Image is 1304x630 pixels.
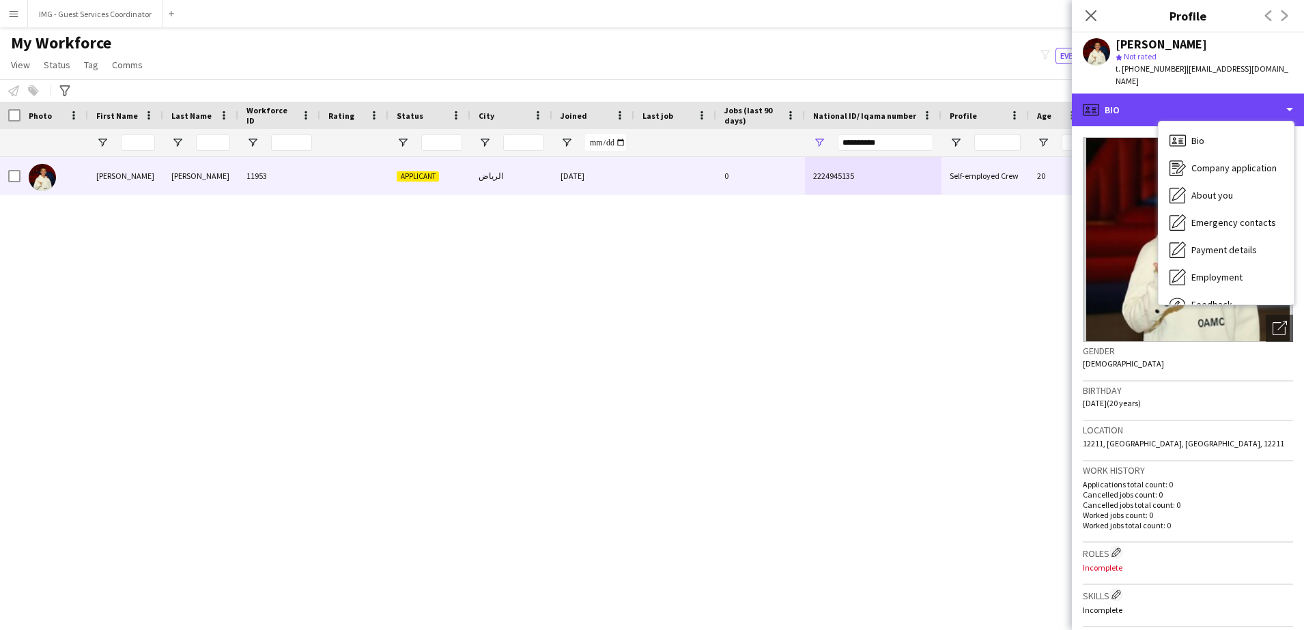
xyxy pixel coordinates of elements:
[271,134,312,151] input: Workforce ID Filter Input
[5,56,36,74] a: View
[941,157,1029,195] div: Self-employed Crew
[1037,111,1051,121] span: Age
[1083,605,1293,615] p: Incomplete
[950,137,962,149] button: Open Filter Menu
[1083,545,1293,560] h3: Roles
[11,33,111,53] span: My Workforce
[171,111,212,121] span: Last Name
[950,111,977,121] span: Profile
[1191,244,1257,256] span: Payment details
[585,134,626,151] input: Joined Filter Input
[29,111,52,121] span: Photo
[1083,510,1293,520] p: Worked jobs count: 0
[171,137,184,149] button: Open Filter Menu
[107,56,148,74] a: Comms
[552,157,634,195] div: [DATE]
[121,134,155,151] input: First Name Filter Input
[479,137,491,149] button: Open Filter Menu
[1083,358,1164,369] span: [DEMOGRAPHIC_DATA]
[88,157,163,195] div: [PERSON_NAME]
[1191,134,1204,147] span: Bio
[1083,137,1293,342] img: Crew avatar or photo
[1037,137,1049,149] button: Open Filter Menu
[112,59,143,71] span: Comms
[1083,384,1293,397] h3: Birthday
[561,137,573,149] button: Open Filter Menu
[96,111,138,121] span: First Name
[397,111,423,121] span: Status
[716,157,805,195] div: 0
[397,171,439,182] span: Applicant
[1116,63,1187,74] span: t. [PHONE_NUMBER]
[813,111,916,121] span: National ID/ Iqama number
[642,111,673,121] span: Last job
[1062,134,1078,151] input: Age Filter Input
[1159,263,1294,291] div: Employment
[1159,154,1294,182] div: Company application
[28,1,163,27] button: IMG - Guest Services Coordinator
[57,83,73,99] app-action-btn: Advanced filters
[246,137,259,149] button: Open Filter Menu
[328,111,354,121] span: Rating
[1083,588,1293,602] h3: Skills
[724,105,780,126] span: Jobs (last 90 days)
[1159,127,1294,154] div: Bio
[1191,216,1276,229] span: Emergency contacts
[1083,562,1293,573] p: Incomplete
[79,56,104,74] a: Tag
[421,134,462,151] input: Status Filter Input
[1083,464,1293,476] h3: Work history
[561,111,587,121] span: Joined
[1083,520,1293,530] p: Worked jobs total count: 0
[1116,38,1207,51] div: [PERSON_NAME]
[196,134,230,151] input: Last Name Filter Input
[838,134,933,151] input: National ID/ Iqama number Filter Input
[1124,51,1157,61] span: Not rated
[974,134,1021,151] input: Profile Filter Input
[1266,315,1293,342] div: Open photos pop-in
[29,164,56,191] img: Maher Ali
[1083,479,1293,489] p: Applications total count: 0
[1159,209,1294,236] div: Emergency contacts
[503,134,544,151] input: City Filter Input
[1072,7,1304,25] h3: Profile
[1083,489,1293,500] p: Cancelled jobs count: 0
[1191,189,1233,201] span: About you
[1191,271,1243,283] span: Employment
[96,137,109,149] button: Open Filter Menu
[813,171,854,181] span: 2224945135
[1083,424,1293,436] h3: Location
[1083,438,1284,448] span: 12211, [GEOGRAPHIC_DATA], [GEOGRAPHIC_DATA], 12211
[1116,63,1288,86] span: | [EMAIL_ADDRESS][DOMAIN_NAME]
[813,137,825,149] button: Open Filter Menu
[397,137,409,149] button: Open Filter Menu
[1159,182,1294,209] div: About you
[1029,157,1086,195] div: 20
[11,59,30,71] span: View
[84,59,98,71] span: Tag
[1072,94,1304,126] div: Bio
[1159,236,1294,263] div: Payment details
[1055,48,1124,64] button: Everyone8,146
[1083,345,1293,357] h3: Gender
[38,56,76,74] a: Status
[246,105,296,126] span: Workforce ID
[1191,298,1232,311] span: Feedback
[1083,500,1293,510] p: Cancelled jobs total count: 0
[1191,162,1277,174] span: Company application
[44,59,70,71] span: Status
[470,157,552,195] div: الرياض
[479,111,494,121] span: City
[1159,291,1294,318] div: Feedback
[238,157,320,195] div: 11953
[1083,398,1141,408] span: [DATE] (20 years)
[163,157,238,195] div: [PERSON_NAME]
